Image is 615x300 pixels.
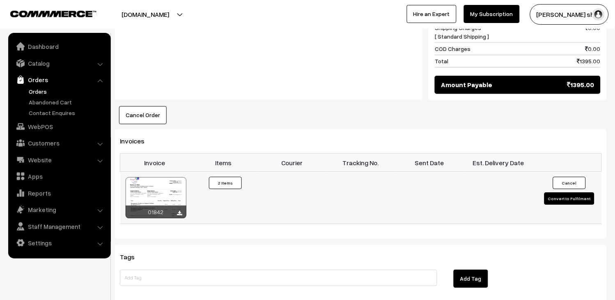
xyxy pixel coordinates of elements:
div: 01842 [126,205,186,218]
a: Settings [10,235,108,250]
a: WebPOS [10,119,108,134]
a: Website [10,152,108,167]
a: Orders [27,87,108,96]
span: Total [435,57,448,65]
th: Courier [258,154,327,172]
span: 0.00 [585,23,601,41]
a: Dashboard [10,39,108,54]
a: My Subscription [464,5,520,23]
button: [DOMAIN_NAME] [93,4,198,25]
th: Items [189,154,258,172]
button: Add Tag [454,270,488,288]
img: user [592,8,605,21]
a: Customers [10,136,108,150]
a: Reports [10,186,108,201]
a: Abandoned Cart [27,98,108,106]
a: Contact Enquires [27,108,108,117]
a: COMMMERCE [10,8,82,18]
a: Marketing [10,202,108,217]
span: Tags [120,253,145,261]
th: Invoice [120,154,189,172]
span: Shipping Charges [ Standard Shipping ] [435,23,489,41]
button: Cancel [553,177,586,189]
a: Apps [10,169,108,184]
th: Tracking No. [326,154,395,172]
img: COMMMERCE [10,11,96,17]
button: [PERSON_NAME] sha… [530,4,609,25]
button: Cancel Order [119,106,167,124]
th: Sent Date [395,154,464,172]
th: Est. Delivery Date [464,154,533,172]
span: 1395.00 [577,57,601,65]
a: Hire an Expert [407,5,457,23]
input: Add Tag [120,270,437,286]
span: Invoices [120,137,154,145]
a: Orders [10,72,108,87]
a: Staff Management [10,219,108,234]
button: 2 Items [209,177,242,189]
span: Amount Payable [441,80,492,90]
a: Catalog [10,56,108,71]
span: 0.00 [585,44,601,53]
span: 1395.00 [567,80,594,90]
span: COD Charges [435,44,470,53]
button: Convert to Fulfilment [544,192,594,205]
